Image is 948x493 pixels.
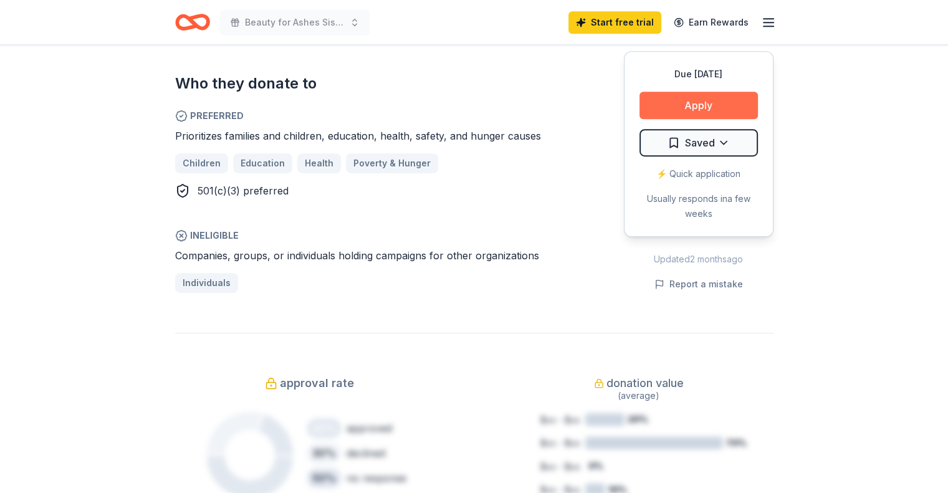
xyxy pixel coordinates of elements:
[297,153,341,173] a: Health
[307,468,342,488] div: 50 %
[175,153,228,173] a: Children
[540,438,580,448] tspan: $xx - $xx
[725,437,746,448] tspan: 70%
[245,15,345,30] span: Beauty for Ashes Sisters Circle
[540,414,580,425] tspan: $xx - $xx
[175,74,564,93] h2: Who they donate to
[305,156,333,171] span: Health
[568,11,661,34] a: Start free trial
[639,92,758,119] button: Apply
[639,166,758,181] div: ⚡️ Quick application
[639,67,758,82] div: Due [DATE]
[639,191,758,221] div: Usually responds in a few weeks
[198,184,289,197] span: 501(c)(3) preferred
[666,11,756,34] a: Earn Rewards
[183,275,231,290] span: Individuals
[347,471,406,486] div: no response
[346,153,438,173] a: Poverty & Hunger
[654,277,743,292] button: Report a mistake
[504,388,773,403] div: (average)
[220,10,370,35] button: Beauty for Ashes Sisters Circle
[540,461,580,472] tspan: $xx - $xx
[183,156,221,171] span: Children
[685,135,715,151] span: Saved
[233,153,292,173] a: Education
[175,249,539,262] span: Companies, groups, or individuals holding campaigns for other organizations
[624,252,773,267] div: Updated 2 months ago
[639,129,758,156] button: Saved
[606,373,684,393] span: donation value
[347,421,392,436] div: approved
[241,156,285,171] span: Education
[175,108,564,123] span: Preferred
[353,156,431,171] span: Poverty & Hunger
[588,461,603,471] tspan: 0%
[280,373,354,393] span: approval rate
[175,228,564,243] span: Ineligible
[307,418,342,438] div: 20 %
[175,7,210,37] a: Home
[307,443,342,463] div: 30 %
[175,130,541,142] span: Prioritizes families and children, education, health, safety, and hunger causes
[347,446,385,461] div: declined
[175,273,238,293] a: Individuals
[628,414,648,424] tspan: 20%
